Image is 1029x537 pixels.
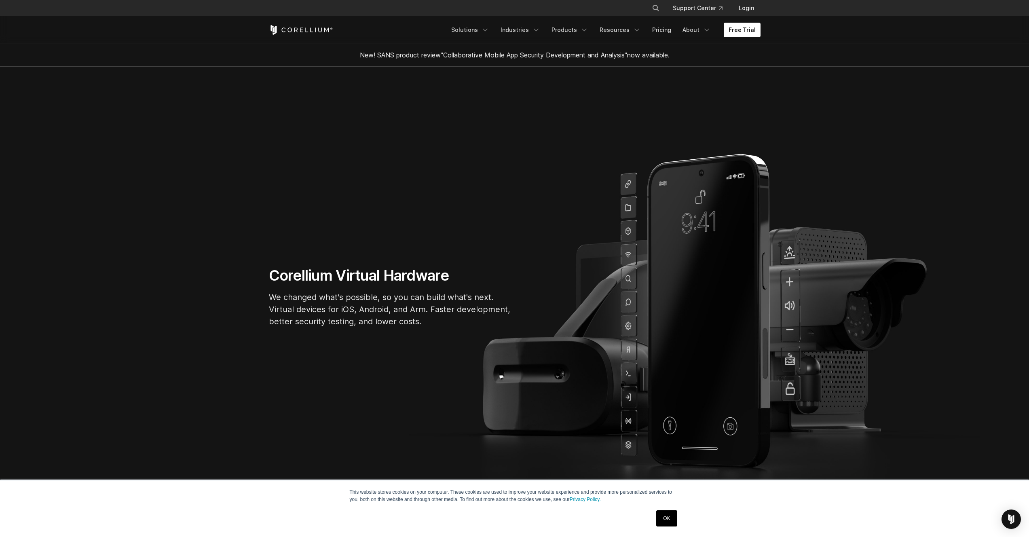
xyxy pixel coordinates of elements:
a: "Collaborative Mobile App Security Development and Analysis" [441,51,627,59]
a: Support Center [666,1,729,15]
span: New! SANS product review now available. [360,51,670,59]
button: Search [649,1,663,15]
a: OK [656,510,677,526]
div: Open Intercom Messenger [1002,510,1021,529]
a: About [678,23,716,37]
a: Privacy Policy. [570,497,601,502]
a: Free Trial [724,23,761,37]
div: Navigation Menu [642,1,761,15]
a: Login [732,1,761,15]
h1: Corellium Virtual Hardware [269,266,511,285]
a: Resources [595,23,646,37]
p: This website stores cookies on your computer. These cookies are used to improve your website expe... [350,488,680,503]
a: Solutions [446,23,494,37]
p: We changed what's possible, so you can build what's next. Virtual devices for iOS, Android, and A... [269,291,511,328]
a: Pricing [647,23,676,37]
div: Navigation Menu [446,23,761,37]
a: Industries [496,23,545,37]
a: Products [547,23,593,37]
a: Corellium Home [269,25,333,35]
